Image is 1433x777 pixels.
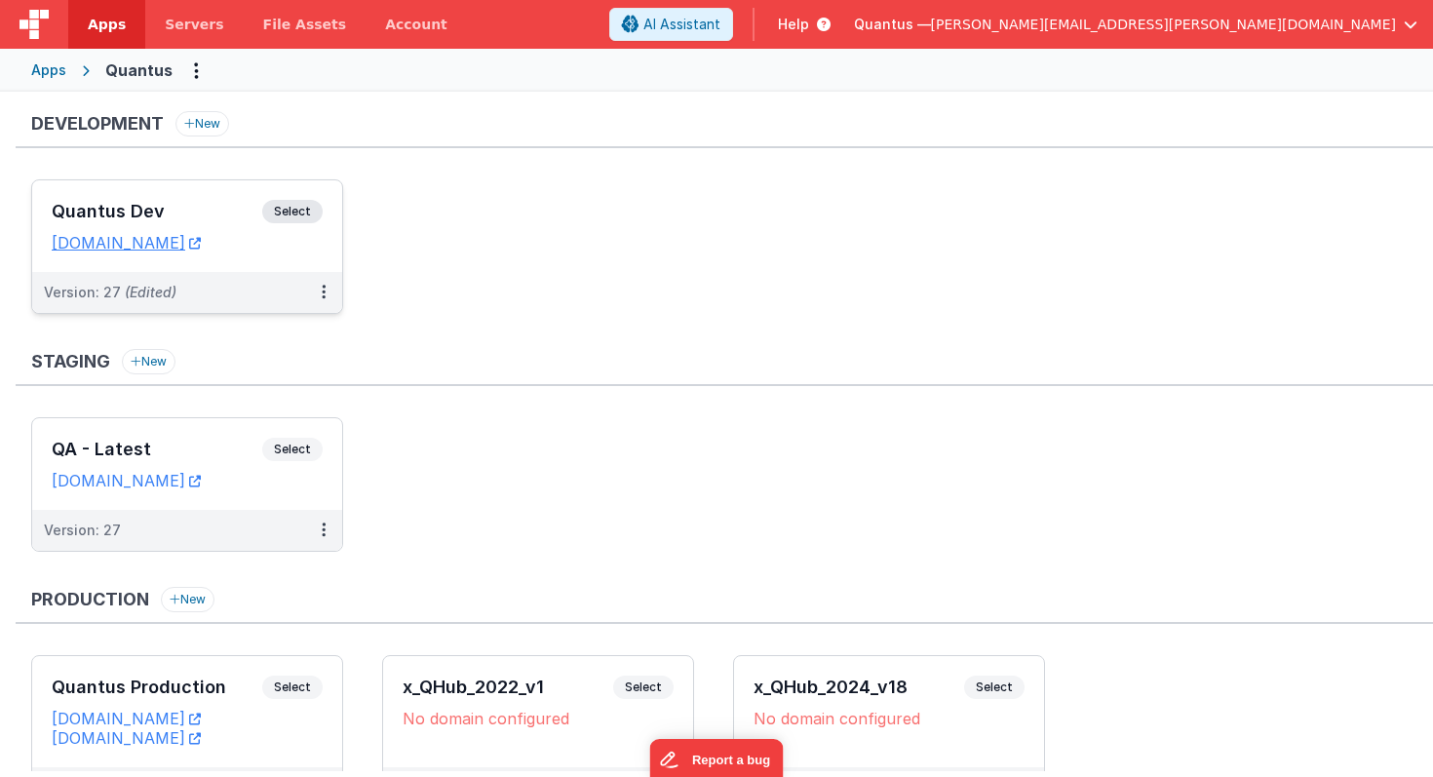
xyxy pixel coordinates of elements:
[52,728,201,748] a: [DOMAIN_NAME]
[180,55,212,86] button: Options
[854,15,1417,34] button: Quantus — [PERSON_NAME][EMAIL_ADDRESS][PERSON_NAME][DOMAIN_NAME]
[165,15,223,34] span: Servers
[262,676,323,699] span: Select
[403,678,613,697] h3: x_QHub_2022_v1
[125,284,176,300] span: (Edited)
[52,440,262,459] h3: QA - Latest
[88,15,126,34] span: Apps
[854,15,931,34] span: Quantus —
[403,709,674,728] div: No domain configured
[754,709,1025,728] div: No domain configured
[161,587,214,612] button: New
[44,521,121,540] div: Version: 27
[931,15,1396,34] span: [PERSON_NAME][EMAIL_ADDRESS][PERSON_NAME][DOMAIN_NAME]
[44,283,176,302] div: Version: 27
[964,676,1025,699] span: Select
[105,58,173,82] div: Quantus
[262,438,323,461] span: Select
[263,15,347,34] span: File Assets
[643,15,720,34] span: AI Assistant
[31,352,110,371] h3: Staging
[122,349,175,374] button: New
[52,709,201,728] a: [DOMAIN_NAME]
[754,678,964,697] h3: x_QHub_2024_v18
[52,233,201,253] a: [DOMAIN_NAME]
[609,8,733,41] button: AI Assistant
[262,200,323,223] span: Select
[31,60,66,80] div: Apps
[52,202,262,221] h3: Quantus Dev
[613,676,674,699] span: Select
[52,471,201,490] a: [DOMAIN_NAME]
[52,678,262,697] h3: Quantus Production
[175,111,229,136] button: New
[31,590,149,609] h3: Production
[31,114,164,134] h3: Development
[778,15,809,34] span: Help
